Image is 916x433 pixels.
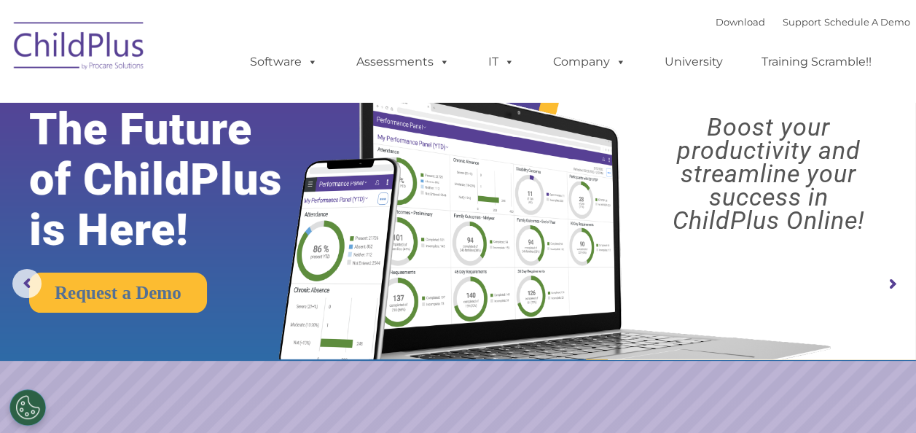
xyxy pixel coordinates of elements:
iframe: Chat Widget [678,276,916,433]
a: Assessments [342,47,464,77]
rs-layer: The Future of ChildPlus is Here! [29,104,321,255]
rs-layer: Boost your productivity and streamline your success in ChildPlus Online! [633,115,904,232]
img: ChildPlus by Procare Solutions [7,12,152,85]
a: Schedule A Demo [824,16,910,28]
a: Company [539,47,641,77]
span: Phone number [203,156,265,167]
button: Cookies Settings [9,389,46,426]
a: Download [716,16,765,28]
font: | [716,16,910,28]
a: University [650,47,737,77]
a: Support [783,16,821,28]
a: IT [474,47,529,77]
a: Training Scramble!! [747,47,886,77]
a: Software [235,47,332,77]
span: Last name [203,96,247,107]
a: Request a Demo [29,273,207,313]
